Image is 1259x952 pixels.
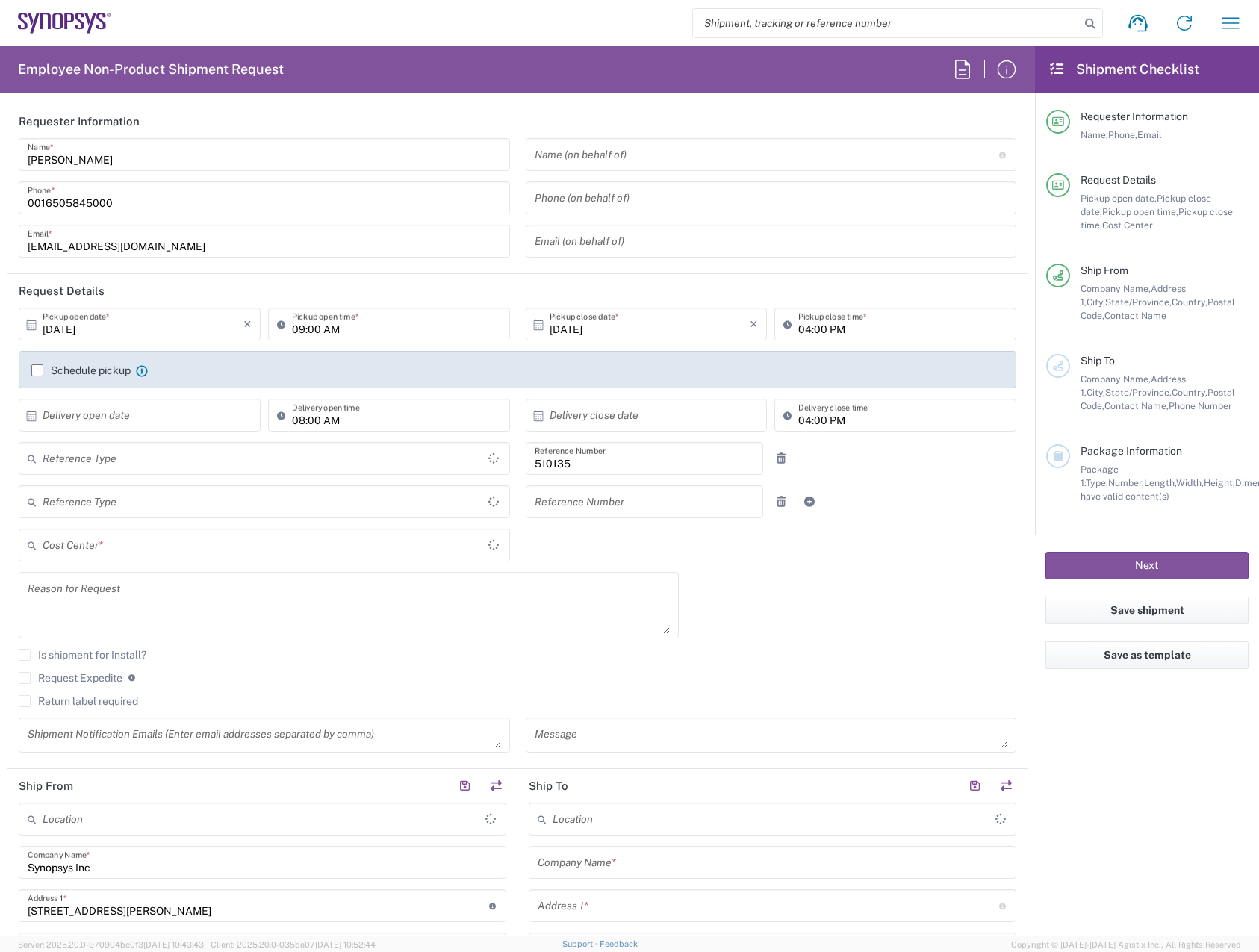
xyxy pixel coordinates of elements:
[1176,477,1204,488] span: Width,
[562,939,600,948] a: Support
[1045,597,1249,624] button: Save shipment
[1081,373,1151,385] span: Company Name,
[1169,400,1232,411] span: Phone Number
[1081,193,1157,204] span: Pickup open date,
[1081,464,1119,488] span: Package 1:
[1045,552,1249,579] button: Next
[1172,296,1207,308] span: Country,
[1011,938,1241,951] span: Copyright © [DATE]-[DATE] Agistix Inc., All Rights Reserved
[600,939,638,948] a: Feedback
[1105,296,1172,308] span: State/Province,
[1048,60,1199,78] h2: Shipment Checklist
[1086,477,1108,488] span: Type,
[1144,477,1176,488] span: Length,
[1108,477,1144,488] span: Number,
[19,114,140,129] h2: Requester Information
[31,364,131,376] label: Schedule pickup
[1045,641,1249,669] button: Save as template
[18,940,204,949] span: Server: 2025.20.0-970904bc0f3
[750,312,758,336] i: ×
[1081,355,1115,367] span: Ship To
[1081,283,1151,294] span: Company Name,
[315,940,376,949] span: [DATE] 10:52:44
[1137,129,1162,140] span: Email
[1172,387,1207,398] span: Country,
[1081,129,1108,140] span: Name,
[693,9,1080,37] input: Shipment, tracking or reference number
[771,448,792,469] a: Remove Reference
[1081,174,1156,186] span: Request Details
[799,491,820,512] a: Add Reference
[1081,264,1128,276] span: Ship From
[1104,310,1166,321] span: Contact Name
[1081,111,1188,122] span: Requester Information
[1081,445,1182,457] span: Package Information
[19,672,122,684] label: Request Expedite
[19,695,138,707] label: Return label required
[1105,387,1172,398] span: State/Province,
[1087,296,1105,308] span: City,
[1108,129,1137,140] span: Phone,
[18,60,284,78] h2: Employee Non-Product Shipment Request
[1104,400,1169,411] span: Contact Name,
[19,779,73,794] h2: Ship From
[1204,477,1235,488] span: Height,
[529,779,568,794] h2: Ship To
[19,284,105,299] h2: Request Details
[1102,220,1153,231] span: Cost Center
[19,649,146,661] label: Is shipment for Install?
[771,491,792,512] a: Remove Reference
[143,940,204,949] span: [DATE] 10:43:43
[1102,206,1178,217] span: Pickup open time,
[211,940,376,949] span: Client: 2025.20.0-035ba07
[243,312,252,336] i: ×
[1087,387,1105,398] span: City,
